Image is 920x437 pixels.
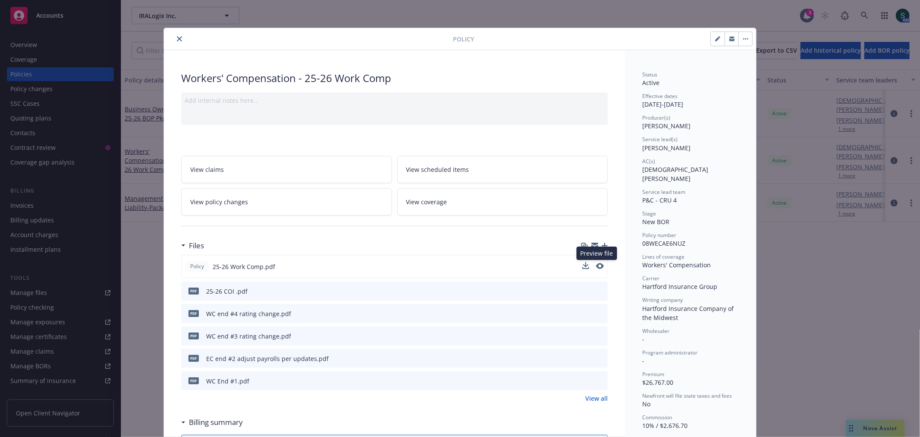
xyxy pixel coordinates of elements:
[642,92,678,100] span: Effective dates
[597,377,604,386] button: preview file
[596,262,604,271] button: preview file
[577,247,617,260] div: Preview file
[188,263,206,270] span: Policy
[206,332,291,341] div: WC end #3 rating change.pdf
[642,327,669,335] span: Wholesaler
[597,287,604,296] button: preview file
[642,79,659,87] span: Active
[583,354,590,363] button: download file
[174,34,185,44] button: close
[642,71,657,78] span: Status
[642,218,669,226] span: New BOR
[642,349,697,356] span: Program administrator
[453,35,474,44] span: Policy
[206,377,249,386] div: WC End #1.pdf
[642,370,664,378] span: Premium
[597,332,604,341] button: preview file
[206,354,329,363] div: EC end #2 adjust payrolls per updates.pdf
[642,335,644,343] span: -
[642,196,677,204] span: P&C - CRU 4
[583,287,590,296] button: download file
[206,287,248,296] div: 25-26 COI .pdf
[188,355,199,361] span: pdf
[582,262,589,271] button: download file
[181,71,608,85] div: Workers' Compensation - 25-26 Work Comp
[188,377,199,384] span: pdf
[181,417,243,428] div: Billing summary
[190,165,224,174] span: View claims
[642,188,685,196] span: Service lead team
[585,394,608,403] a: View all
[642,282,717,291] span: Hartford Insurance Group
[642,231,676,239] span: Policy number
[188,310,199,317] span: pdf
[642,158,655,165] span: AC(s)
[642,253,685,260] span: Lines of coverage
[642,210,656,217] span: Stage
[642,122,691,130] span: [PERSON_NAME]
[642,421,688,430] span: 10% / $2,676.70
[642,260,739,269] div: Workers' Compensation
[188,288,199,294] span: pdf
[597,354,604,363] button: preview file
[642,239,685,247] span: 08WECAE6NUZ
[406,165,469,174] span: View scheduled items
[206,309,291,318] div: WC end #4 rating change.pdf
[642,275,659,282] span: Carrier
[642,92,739,109] div: [DATE] - [DATE]
[583,377,590,386] button: download file
[397,188,608,215] a: View coverage
[189,417,243,428] h3: Billing summary
[406,197,447,206] span: View coverage
[642,357,644,365] span: -
[185,96,604,105] div: Add internal notes here...
[597,309,604,318] button: preview file
[583,332,590,341] button: download file
[642,304,735,322] span: Hartford Insurance Company of the Midwest
[583,309,590,318] button: download file
[642,392,732,399] span: Newfront will file state taxes and fees
[181,156,392,183] a: View claims
[642,114,670,121] span: Producer(s)
[642,378,673,386] span: $26,767.00
[181,240,204,251] div: Files
[190,197,248,206] span: View policy changes
[188,332,199,339] span: pdf
[596,263,604,269] button: preview file
[642,296,683,304] span: Writing company
[181,188,392,215] a: View policy changes
[642,165,708,183] span: [DEMOGRAPHIC_DATA][PERSON_NAME]
[642,144,691,152] span: [PERSON_NAME]
[642,136,678,143] span: Service lead(s)
[642,400,650,408] span: No
[189,240,204,251] h3: Files
[582,262,589,269] button: download file
[642,414,672,421] span: Commission
[397,156,608,183] a: View scheduled items
[213,262,275,271] span: 25-26 Work Comp.pdf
